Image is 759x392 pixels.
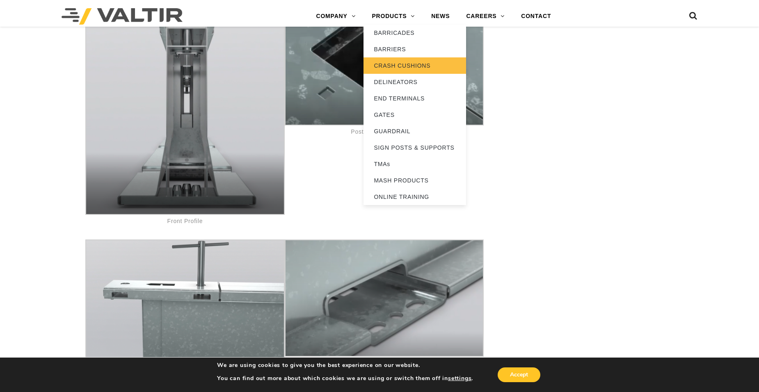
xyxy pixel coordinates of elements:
[363,107,466,123] a: GATES
[363,139,466,156] a: SIGN POSTS & SUPPORTS
[458,8,513,25] a: CAREERS
[448,375,471,382] button: settings
[363,90,466,107] a: END TERMINALS
[285,125,484,138] dd: Post Attachment Points
[363,172,466,189] a: MASH PRODUCTS
[363,74,466,90] a: DELINEATORS
[62,8,183,25] img: Valtir
[85,215,285,227] dd: Front Profile
[363,123,466,139] a: GUARDRAIL
[498,367,540,382] button: Accept
[308,8,363,25] a: COMPANY
[363,8,423,25] a: PRODUCTS
[217,362,473,369] p: We are using cookies to give you the best experience on our website.
[363,25,466,41] a: BARRICADES
[363,57,466,74] a: CRASH CUSHIONS
[217,375,473,382] p: You can find out more about which cookies we are using or switch them off in .
[513,8,559,25] a: CONTACT
[363,156,466,172] a: TMAs
[423,8,458,25] a: NEWS
[363,189,466,205] a: ONLINE TRAINING
[363,41,466,57] a: BARRIERS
